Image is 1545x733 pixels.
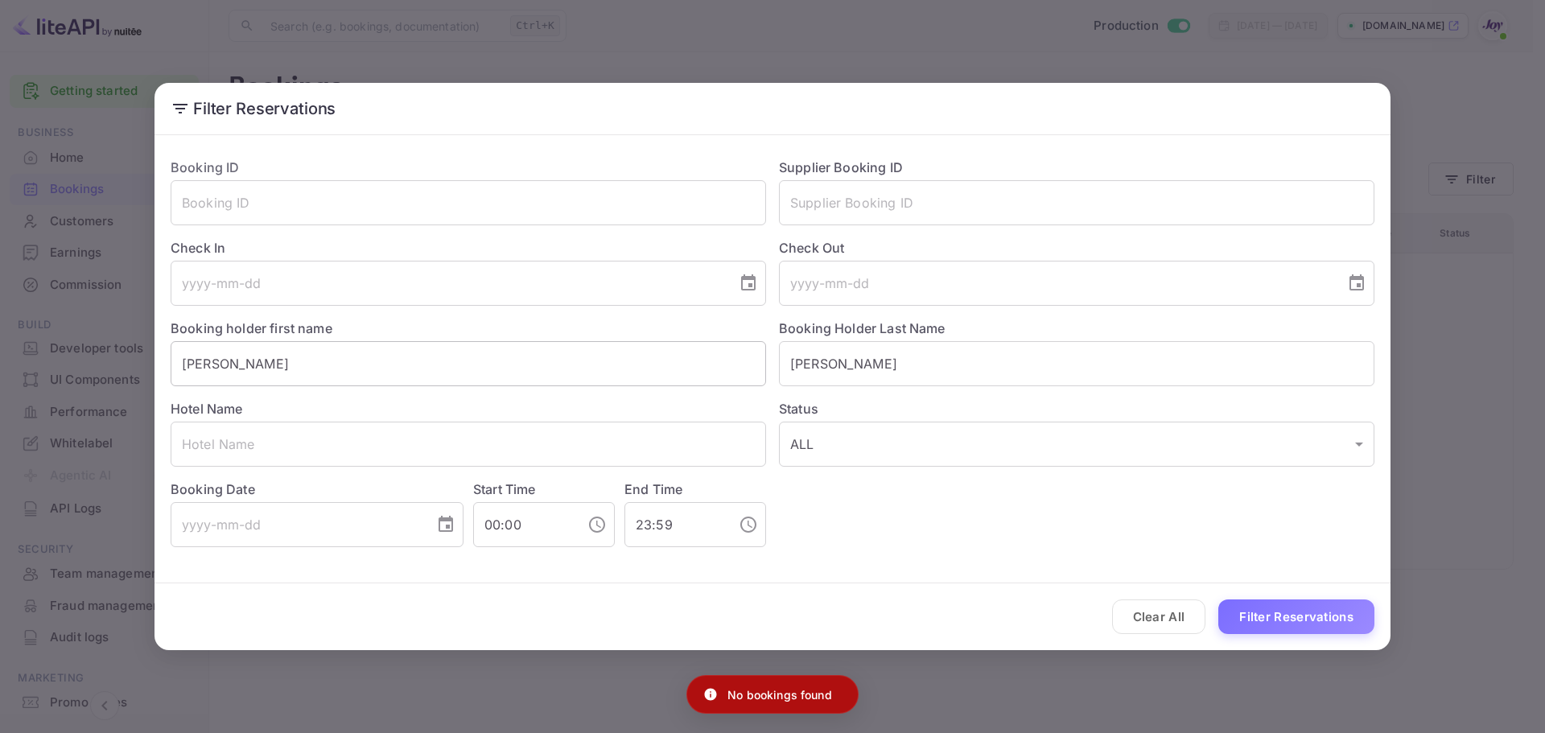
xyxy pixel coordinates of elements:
[171,238,766,257] label: Check In
[779,320,946,336] label: Booking Holder Last Name
[779,159,903,175] label: Supplier Booking ID
[732,267,764,299] button: Choose date
[581,509,613,541] button: Choose time, selected time is 12:00 AM
[154,83,1390,134] h2: Filter Reservations
[171,159,240,175] label: Booking ID
[1218,599,1374,634] button: Filter Reservations
[1341,267,1373,299] button: Choose date
[171,502,423,547] input: yyyy-mm-dd
[171,341,766,386] input: Holder First Name
[779,238,1374,257] label: Check Out
[779,261,1334,306] input: yyyy-mm-dd
[779,180,1374,225] input: Supplier Booking ID
[732,509,764,541] button: Choose time, selected time is 11:59 PM
[171,422,766,467] input: Hotel Name
[779,341,1374,386] input: Holder Last Name
[171,480,463,499] label: Booking Date
[171,401,243,417] label: Hotel Name
[171,180,766,225] input: Booking ID
[779,422,1374,467] div: ALL
[473,481,536,497] label: Start Time
[624,502,726,547] input: hh:mm
[171,320,332,336] label: Booking holder first name
[624,481,682,497] label: End Time
[171,261,726,306] input: yyyy-mm-dd
[727,686,832,703] p: No bookings found
[779,399,1374,418] label: Status
[430,509,462,541] button: Choose date
[1112,599,1206,634] button: Clear All
[473,502,575,547] input: hh:mm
